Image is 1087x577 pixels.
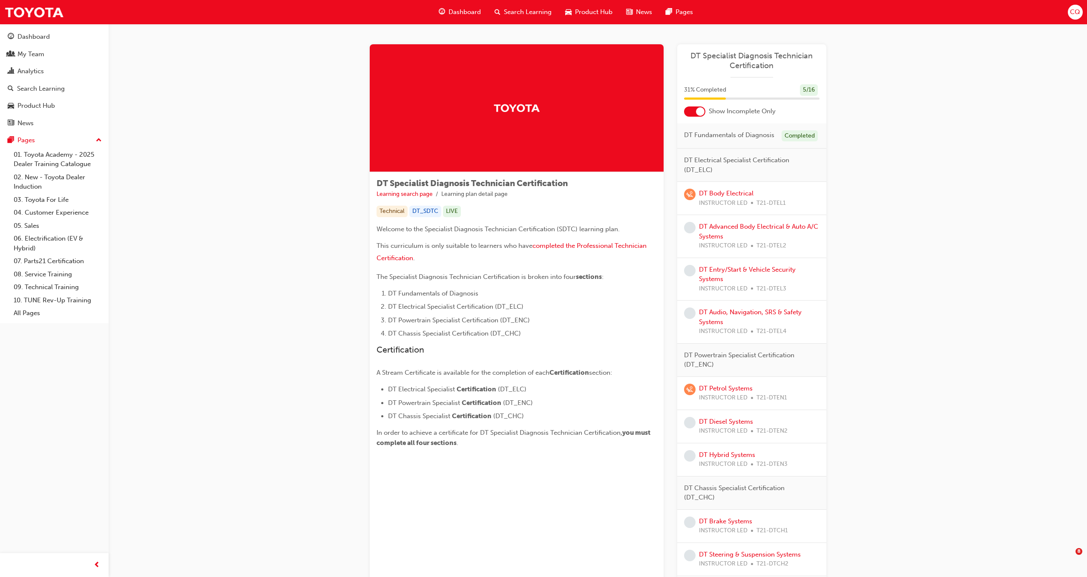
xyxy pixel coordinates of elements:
[388,290,478,297] span: DT Fundamentals of Diagnosis
[441,189,508,199] li: Learning plan detail page
[8,51,14,58] span: people-icon
[457,385,496,393] span: Certification
[699,223,818,240] a: DT Advanced Body Electrical & Auto A/C Systems
[377,242,532,250] span: This curriculum is only suitable to learners who have
[94,560,100,571] span: prev-icon
[756,426,788,436] span: T21-DTEN2
[782,130,818,142] div: Completed
[10,294,105,307] a: 10. TUNE Rev-Up Training
[8,33,14,41] span: guage-icon
[699,241,748,251] span: INSTRUCTOR LED
[1068,5,1083,20] button: CQ
[699,327,748,336] span: INSTRUCTOR LED
[462,399,501,407] span: Certification
[666,7,672,17] span: pages-icon
[699,426,748,436] span: INSTRUCTOR LED
[699,517,752,525] a: DT Brake Systems
[8,102,14,110] span: car-icon
[756,393,787,403] span: T21-DTEN1
[388,316,530,324] span: DT Powertrain Specialist Certification (DT_ENC)
[565,7,572,17] span: car-icon
[1070,7,1080,17] span: CQ
[684,189,696,200] span: learningRecordVerb_WAITLIST-icon
[377,429,622,436] span: In order to achieve a certificate for DT Specialist Diagnosis Technician Certification,
[10,281,105,294] a: 09. Technical Training
[699,459,748,469] span: INSTRUCTOR LED
[443,206,461,217] div: LIVE
[377,369,549,376] span: A Stream Certificate is available for the completion of each
[619,3,659,21] a: news-iconNews
[377,190,433,198] a: Learning search page
[684,51,820,70] a: DT Specialist Diagnosis Technician Certification
[699,451,755,459] a: DT Hybrid Systems
[17,118,34,128] div: News
[493,412,524,420] span: (DT_CHC)
[684,417,696,428] span: learningRecordVerb_NONE-icon
[10,193,105,207] a: 03. Toyota For Life
[576,273,602,281] span: sections
[10,268,105,281] a: 08. Service Training
[699,393,748,403] span: INSTRUCTOR LED
[493,100,540,115] img: Trak
[684,307,696,319] span: learningRecordVerb_NONE-icon
[684,517,696,528] span: learningRecordVerb_NONE-icon
[432,3,488,21] a: guage-iconDashboard
[676,7,693,17] span: Pages
[756,198,786,208] span: T21-DTEL1
[377,273,576,281] span: The Specialist Diagnosis Technician Certification is broken into four
[4,3,64,22] img: Trak
[699,559,748,569] span: INSTRUCTOR LED
[17,135,35,145] div: Pages
[17,66,44,76] div: Analytics
[388,385,455,393] span: DT Electrical Specialist
[3,27,105,132] button: DashboardMy TeamAnalyticsSearch LearningProduct HubNews
[558,3,619,21] a: car-iconProduct Hub
[388,399,460,407] span: DT Powertrain Specialist
[10,307,105,320] a: All Pages
[498,385,526,393] span: (DT_ELC)
[684,85,726,95] span: 31 % Completed
[449,7,481,17] span: Dashboard
[3,115,105,131] a: News
[17,49,44,59] div: My Team
[684,450,696,462] span: learningRecordVerb_NONE-icon
[699,189,753,197] a: DT Body Electrical
[377,178,568,188] span: DT Specialist Diagnosis Technician Certification
[800,84,818,96] div: 5 / 16
[756,284,786,294] span: T21-DTEL3
[409,206,441,217] div: DT_SDTC
[8,120,14,127] span: news-icon
[589,369,612,376] span: section:
[684,350,813,370] span: DT Powertrain Specialist Certification (DT_ENC)
[684,130,774,140] span: DT Fundamentals of Diagnosis
[504,7,552,17] span: Search Learning
[3,46,105,62] a: My Team
[699,266,796,283] a: DT Entry/Start & Vehicle Security Systems
[626,7,633,17] span: news-icon
[3,132,105,148] button: Pages
[3,63,105,79] a: Analytics
[575,7,613,17] span: Product Hub
[709,106,776,116] span: Show Incomplete Only
[684,155,813,175] span: DT Electrical Specialist Certification (DT_ELC)
[388,303,523,310] span: DT Electrical Specialist Certification (DT_ELC)
[10,255,105,268] a: 07. Parts21 Certification
[756,241,786,251] span: T21-DTEL2
[413,254,415,262] span: .
[377,206,408,217] div: Technical
[457,439,458,447] span: .
[10,219,105,233] a: 05. Sales
[756,327,786,336] span: T21-DTEL4
[377,345,424,355] span: Certification
[439,7,445,17] span: guage-icon
[684,265,696,276] span: learningRecordVerb_NONE-icon
[699,385,753,392] a: DT Petrol Systems
[684,222,696,233] span: learningRecordVerb_NONE-icon
[10,232,105,255] a: 06. Electrification (EV & Hybrid)
[684,384,696,395] span: learningRecordVerb_WAITLIST-icon
[377,242,648,262] a: completed the Professional Technician Certification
